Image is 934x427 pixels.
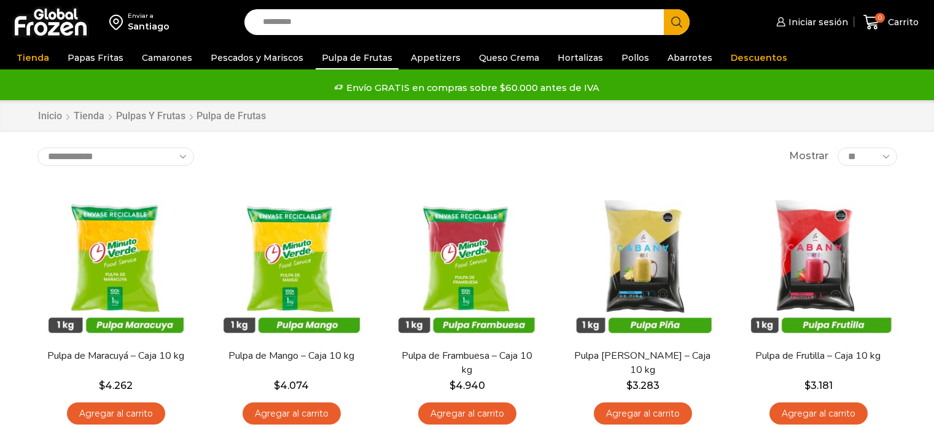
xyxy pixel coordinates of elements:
a: Iniciar sesión [773,10,848,34]
a: Agregar al carrito: “Pulpa de Mango - Caja 10 kg” [243,402,341,425]
img: address-field-icon.svg [109,12,128,33]
a: Pulpa [PERSON_NAME] – Caja 10 kg [572,349,713,377]
span: $ [99,380,105,391]
a: Pescados y Mariscos [204,46,309,69]
nav: Breadcrumb [37,109,266,123]
a: Hortalizas [551,46,609,69]
a: Descuentos [725,46,793,69]
span: $ [804,380,811,391]
span: Carrito [885,16,919,28]
div: Santiago [128,20,169,33]
a: Tienda [10,46,55,69]
a: Agregar al carrito: “Pulpa de Maracuyá - Caja 10 kg” [67,402,165,425]
span: Mostrar [789,149,828,163]
bdi: 3.283 [626,380,660,391]
a: Pulpa de Frutas [316,46,399,69]
a: Appetizers [405,46,467,69]
bdi: 3.181 [804,380,833,391]
a: Pulpa de Frambuesa – Caja 10 kg [396,349,537,377]
a: Pulpa de Maracuyá – Caja 10 kg [45,349,186,363]
bdi: 4.074 [274,380,309,391]
bdi: 4.940 [449,380,485,391]
a: Agregar al carrito: “Pulpa de Frutilla - Caja 10 kg” [769,402,868,425]
a: Pulpa de Mango – Caja 10 kg [220,349,362,363]
a: Pulpa de Frutilla – Caja 10 kg [747,349,889,363]
span: $ [449,380,456,391]
select: Pedido de la tienda [37,147,194,166]
a: Papas Fritas [61,46,130,69]
h1: Pulpa de Frutas [197,110,266,122]
a: Tienda [73,109,105,123]
span: Iniciar sesión [785,16,848,28]
a: Agregar al carrito: “Pulpa de Frambuesa - Caja 10 kg” [418,402,516,425]
a: Queso Crema [473,46,545,69]
a: Pulpas y Frutas [115,109,186,123]
div: Enviar a [128,12,169,20]
a: Camarones [136,46,198,69]
a: Abarrotes [661,46,718,69]
bdi: 4.262 [99,380,133,391]
a: 0 Carrito [860,8,922,37]
a: Inicio [37,109,63,123]
span: 0 [875,13,885,23]
span: $ [626,380,632,391]
a: Pollos [615,46,655,69]
span: $ [274,380,280,391]
a: Agregar al carrito: “Pulpa de Piña - Caja 10 kg” [594,402,692,425]
button: Search button [664,9,690,35]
